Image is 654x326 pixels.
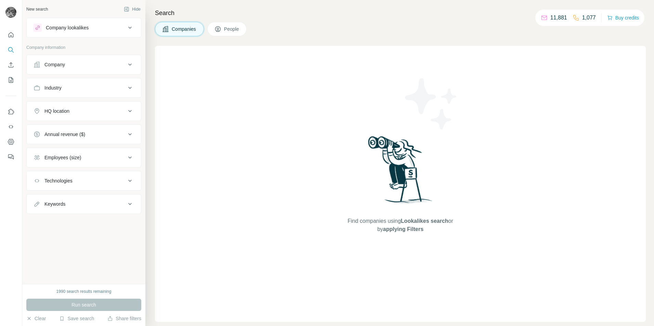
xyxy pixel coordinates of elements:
div: Company lookalikes [46,24,89,31]
button: Search [5,44,16,56]
img: Surfe Illustration - Stars [401,73,462,135]
button: Save search [59,315,94,322]
div: Employees (size) [44,154,81,161]
button: My lists [5,74,16,86]
h4: Search [155,8,646,18]
p: 11,881 [550,14,567,22]
button: Use Surfe API [5,121,16,133]
div: Annual revenue ($) [44,131,85,138]
div: Company [44,61,65,68]
button: Industry [27,80,141,96]
img: Surfe Illustration - Woman searching with binoculars [365,134,436,210]
p: 1,077 [582,14,596,22]
span: Companies [172,26,197,32]
button: Share filters [107,315,141,322]
button: Dashboard [5,136,16,148]
img: Avatar [5,7,16,18]
div: Industry [44,84,62,91]
button: Quick start [5,29,16,41]
span: applying Filters [383,226,423,232]
div: New search [26,6,48,12]
button: Company [27,56,141,73]
button: HQ location [27,103,141,119]
div: 1990 search results remaining [56,288,112,295]
button: Enrich CSV [5,59,16,71]
div: Technologies [44,177,73,184]
span: Find companies using or by [345,217,455,233]
button: Keywords [27,196,141,212]
button: Use Surfe on LinkedIn [5,106,16,118]
button: Feedback [5,151,16,163]
div: HQ location [44,108,69,114]
button: Company lookalikes [27,19,141,36]
span: People [224,26,240,32]
button: Employees (size) [27,149,141,166]
button: Hide [119,4,145,14]
p: Company information [26,44,141,51]
button: Annual revenue ($) [27,126,141,142]
button: Buy credits [607,13,639,23]
div: Keywords [44,201,65,207]
button: Technologies [27,173,141,189]
button: Clear [26,315,46,322]
span: Lookalikes search [401,218,448,224]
